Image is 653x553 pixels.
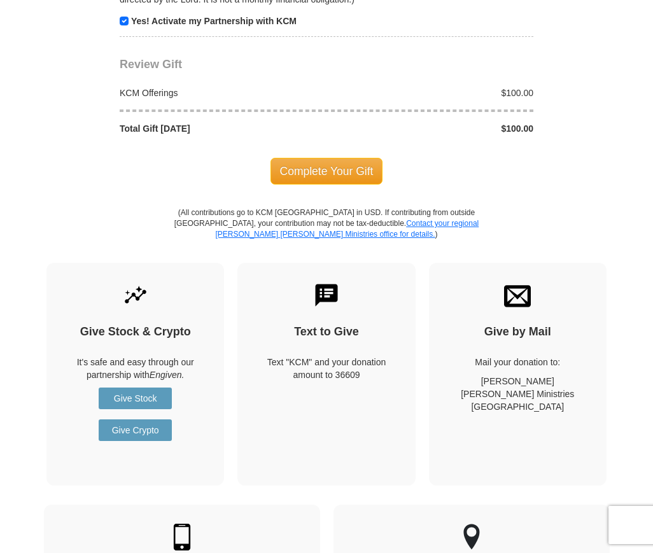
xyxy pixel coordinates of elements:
[131,16,297,26] strong: Yes! Activate my Partnership with KCM
[451,325,584,339] h4: Give by Mail
[174,207,479,263] p: (All contributions go to KCM [GEOGRAPHIC_DATA] in USD. If contributing from outside [GEOGRAPHIC_D...
[69,356,202,381] p: It's safe and easy through our partnership with
[69,325,202,339] h4: Give Stock & Crypto
[99,419,172,441] a: Give Crypto
[113,87,327,99] div: KCM Offerings
[326,122,540,135] div: $100.00
[313,282,340,309] img: text-to-give.svg
[504,282,531,309] img: envelope.svg
[260,325,393,339] h4: Text to Give
[150,370,184,380] i: Engiven.
[326,87,540,99] div: $100.00
[169,524,195,550] img: mobile.svg
[270,158,383,185] span: Complete Your Gift
[99,388,172,409] a: Give Stock
[120,58,182,71] span: Review Gift
[260,356,393,381] div: Text "KCM" and your donation amount to 36609
[451,375,584,413] p: [PERSON_NAME] [PERSON_NAME] Ministries [GEOGRAPHIC_DATA]
[463,524,481,550] img: other-region
[113,122,327,135] div: Total Gift [DATE]
[451,356,584,368] p: Mail your donation to:
[122,282,149,309] img: give-by-stock.svg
